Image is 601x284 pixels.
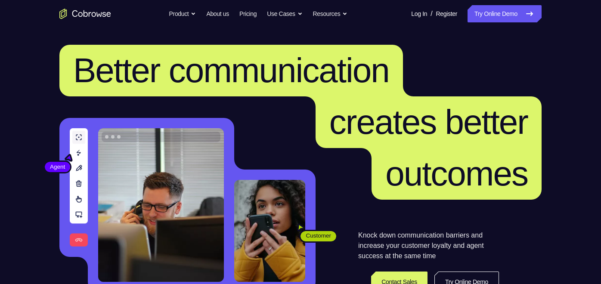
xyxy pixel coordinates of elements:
button: Product [169,5,196,22]
span: outcomes [385,154,528,193]
button: Use Cases [267,5,302,22]
a: Register [436,5,457,22]
a: Pricing [239,5,257,22]
img: A customer holding their phone [234,180,305,282]
span: creates better [329,103,528,141]
p: Knock down communication barriers and increase your customer loyalty and agent success at the sam... [358,230,499,261]
span: / [431,9,432,19]
a: About us [206,5,229,22]
a: Go to the home page [59,9,111,19]
img: A customer support agent talking on the phone [98,128,224,282]
a: Log In [411,5,427,22]
a: Try Online Demo [468,5,542,22]
button: Resources [313,5,348,22]
span: Better communication [73,51,389,90]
